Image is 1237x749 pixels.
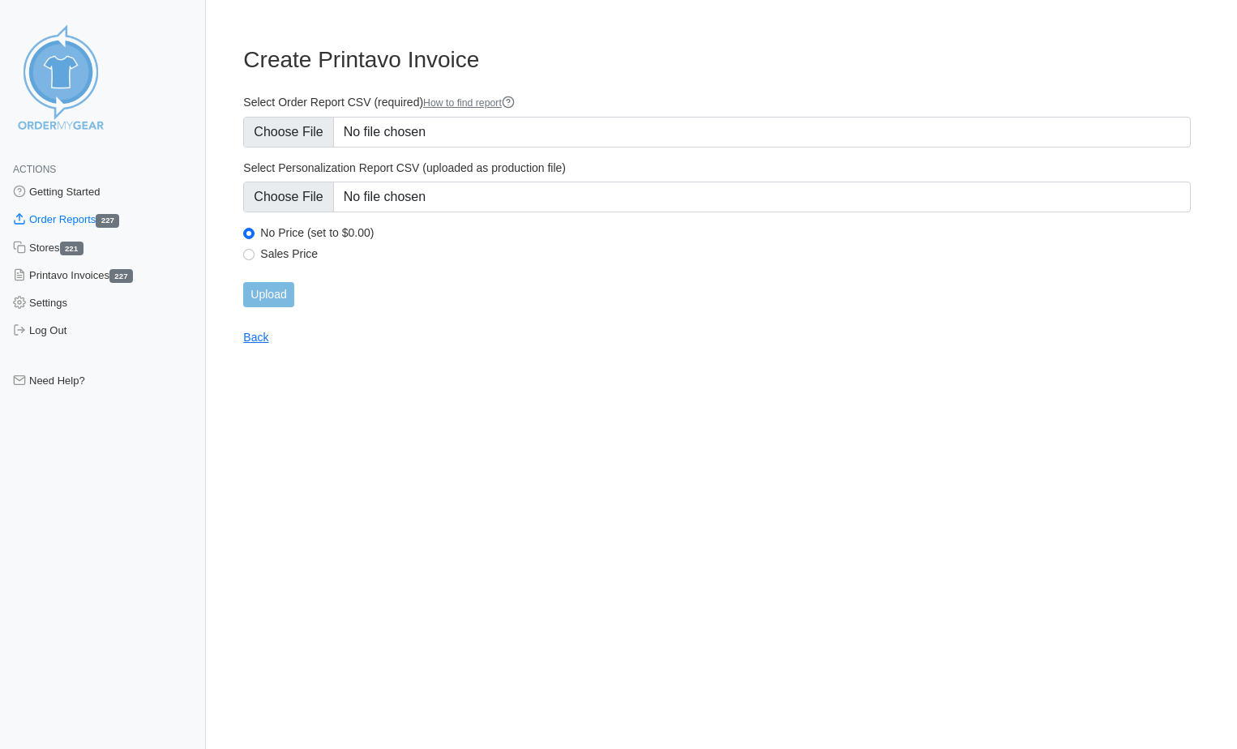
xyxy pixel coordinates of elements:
[260,225,1191,240] label: No Price (set to $0.00)
[243,46,1191,74] h3: Create Printavo Invoice
[109,269,133,283] span: 227
[260,246,1191,261] label: Sales Price
[243,95,1191,110] label: Select Order Report CSV (required)
[423,97,515,109] a: How to find report
[243,331,268,344] a: Back
[96,214,119,228] span: 227
[13,164,56,175] span: Actions
[60,242,83,255] span: 221
[243,282,293,307] input: Upload
[243,160,1191,175] label: Select Personalization Report CSV (uploaded as production file)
